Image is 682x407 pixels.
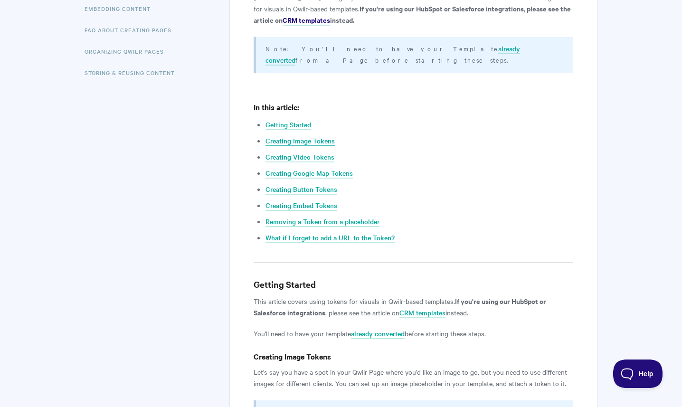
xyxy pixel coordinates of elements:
[330,15,354,25] strong: instead.
[265,233,395,243] a: What if I forget to add a URL to the Token?
[254,295,573,318] p: This article covers using tokens for visuals in Qwilr-based templates. , please see the article o...
[254,102,299,112] strong: In this article:
[265,200,337,211] a: Creating Embed Tokens
[265,168,353,179] a: Creating Google Map Tokens
[399,308,445,318] a: CRM templates
[254,3,571,25] strong: If you're using our HubSpot or Salesforce integrations, please see the article on
[85,63,182,82] a: Storing & Reusing Content
[254,366,573,389] p: Let's say you have a spot in your Qwilr Page where you'd like an image to go, but you need to use...
[265,184,337,195] a: Creating Button Tokens
[265,43,561,66] p: Note: You'll need to have your Template from a Page before starting these steps.
[283,15,330,26] a: CRM templates
[283,15,330,25] strong: CRM templates
[85,42,171,61] a: Organizing Qwilr Pages
[254,328,573,339] p: You'll need to have your template before starting these steps.
[265,44,520,66] a: already converted
[265,136,335,146] a: Creating Image Tokens
[85,20,179,39] a: FAQ About Creating Pages
[254,278,573,291] h3: Getting Started
[351,329,405,339] a: already converted
[265,217,379,227] a: Removing a Token from a placeholder
[265,152,334,162] a: Creating Video Tokens
[265,120,311,130] a: Getting Started
[613,360,663,388] iframe: Toggle Customer Support
[254,350,573,362] h4: Creating Image Tokens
